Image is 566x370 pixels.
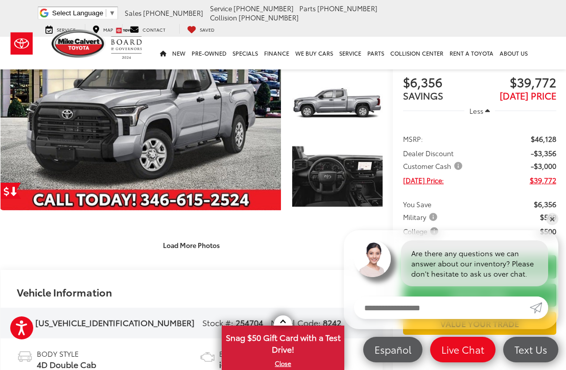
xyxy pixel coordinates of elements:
[156,236,227,254] button: Load More Photos
[500,89,556,102] span: [DATE] PRICE
[403,212,441,222] button: Military
[497,37,531,69] a: About Us
[534,199,556,209] span: $6,356
[292,37,336,69] a: WE BUY CARS
[103,26,113,33] span: Map
[143,26,166,33] span: Contact
[210,13,237,22] span: Collision
[336,37,364,69] a: Service
[403,148,454,158] span: Dealer Discount
[52,30,106,58] img: Mike Calvert Toyota
[509,343,552,356] span: Text Us
[354,240,391,277] img: Agent profile photo
[364,37,387,69] a: Parts
[17,286,112,298] h2: Vehicle Information
[464,102,495,120] button: Less
[530,297,548,319] a: Submit
[403,161,466,171] button: Customer Cash
[261,37,292,69] a: Finance
[169,37,188,69] a: New
[403,226,440,236] span: College
[403,175,444,185] span: [DATE] Price:
[210,4,232,13] span: Service
[109,9,115,17] span: ▼
[317,4,378,13] span: [PHONE_NUMBER]
[403,212,439,222] span: Military
[1,183,21,199] a: Get Price Drop Alert
[85,24,121,34] a: Map
[239,13,299,22] span: [PHONE_NUMBER]
[436,343,489,356] span: Live Chat
[38,24,83,34] a: Service
[530,175,556,185] span: $39,772
[157,37,169,69] a: Home
[430,337,496,362] a: Live Chat
[403,89,443,102] span: SAVINGS
[143,8,203,17] span: [PHONE_NUMBER]
[403,226,442,236] button: College
[369,343,416,356] span: Español
[540,212,556,222] span: $500
[480,76,556,91] span: $39,772
[446,37,497,69] a: Rent a Toyota
[179,24,222,34] a: My Saved Vehicles
[291,69,383,138] img: 2025 Toyota Tundra SR
[363,337,422,362] a: Español
[354,297,530,319] input: Enter your message
[17,316,33,328] span: VIN:
[52,9,103,17] span: Select Language
[401,240,548,286] div: Are there any questions we can answer about our inventory? Please don't hesitate to ask us over c...
[202,316,233,328] span: Stock #:
[188,37,229,69] a: Pre-Owned
[292,69,382,137] a: Expand Photo 2
[52,9,115,17] a: Select Language​
[125,8,141,17] span: Sales
[57,26,76,33] span: Service
[200,26,215,33] span: Saved
[37,349,96,359] span: Body Style
[540,226,556,236] span: $500
[233,4,294,13] span: [PHONE_NUMBER]
[35,316,195,328] span: [US_VEHICLE_IDENTIFICATION_NUMBER]
[403,134,423,144] span: MSRP:
[403,199,431,209] span: You Save
[531,148,556,158] span: -$3,356
[387,37,446,69] a: Collision Center
[223,327,343,358] span: Snag $50 Gift Card with a Test Drive!
[403,161,464,171] span: Customer Cash
[291,142,383,211] img: 2025 Toyota Tundra SR
[229,37,261,69] a: Specials
[469,106,483,115] span: Less
[299,4,316,13] span: Parts
[122,24,173,34] a: Contact
[503,337,558,362] a: Text Us
[531,161,556,171] span: -$3,000
[3,27,41,60] img: Toyota
[403,76,480,91] span: $6,356
[292,142,382,210] a: Expand Photo 3
[219,349,293,359] span: Engine
[531,134,556,144] span: $46,128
